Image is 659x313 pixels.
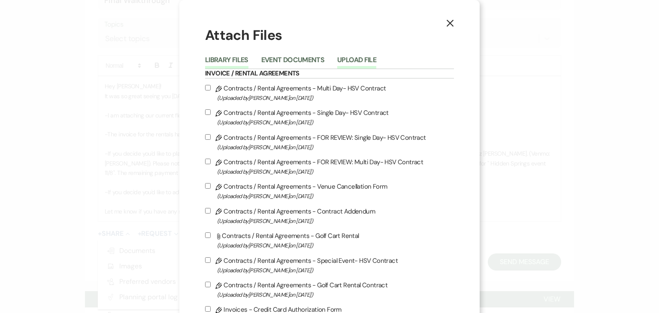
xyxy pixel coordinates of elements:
label: Contracts / Rental Agreements - Multi Day- HSV Contract [205,83,454,103]
span: (Uploaded by [PERSON_NAME] on [DATE] ) [217,167,454,177]
button: Upload File [337,57,376,69]
label: Contracts / Rental Agreements - Single Day- HSV Contract [205,107,454,127]
span: (Uploaded by [PERSON_NAME] on [DATE] ) [217,290,454,300]
span: (Uploaded by [PERSON_NAME] on [DATE] ) [217,265,454,275]
input: Contracts / Rental Agreements - Special Event- HSV Contract(Uploaded by[PERSON_NAME]on [DATE]) [205,257,211,263]
span: (Uploaded by [PERSON_NAME] on [DATE] ) [217,216,454,226]
input: Contracts / Rental Agreements - Golf Cart Rental Contract(Uploaded by[PERSON_NAME]on [DATE]) [205,282,211,287]
input: Contracts / Rental Agreements - Contract Addendum(Uploaded by[PERSON_NAME]on [DATE]) [205,208,211,214]
label: Contracts / Rental Agreements - Contract Addendum [205,206,454,226]
input: Contracts / Rental Agreements - Venue Cancellation Form(Uploaded by[PERSON_NAME]on [DATE]) [205,183,211,189]
input: Contracts / Rental Agreements - FOR REVIEW: Multi Day- HSV Contract(Uploaded by[PERSON_NAME]on [D... [205,159,211,164]
h1: Attach Files [205,26,454,45]
label: Contracts / Rental Agreements - Golf Cart Rental [205,230,454,250]
label: Contracts / Rental Agreements - FOR REVIEW: Single Day- HSV Contract [205,132,454,152]
span: (Uploaded by [PERSON_NAME] on [DATE] ) [217,117,454,127]
span: (Uploaded by [PERSON_NAME] on [DATE] ) [217,93,454,103]
input: Contracts / Rental Agreements - Golf Cart Rental(Uploaded by[PERSON_NAME]on [DATE]) [205,232,211,238]
input: Invoices - Credit Card Authorization Form(Uploaded by[PERSON_NAME]on [DATE]) [205,306,211,312]
label: Contracts / Rental Agreements - Special Event- HSV Contract [205,255,454,275]
label: Contracts / Rental Agreements - Venue Cancellation Form [205,181,454,201]
input: Contracts / Rental Agreements - FOR REVIEW: Single Day- HSV Contract(Uploaded by[PERSON_NAME]on [... [205,134,211,140]
button: Event Documents [261,57,324,69]
button: Library Files [205,57,248,69]
h6: Invoice / Rental Agreements [205,69,454,78]
span: (Uploaded by [PERSON_NAME] on [DATE] ) [217,191,454,201]
label: Contracts / Rental Agreements - FOR REVIEW: Multi Day- HSV Contract [205,156,454,177]
label: Contracts / Rental Agreements - Golf Cart Rental Contract [205,280,454,300]
span: (Uploaded by [PERSON_NAME] on [DATE] ) [217,241,454,250]
input: Contracts / Rental Agreements - Multi Day- HSV Contract(Uploaded by[PERSON_NAME]on [DATE]) [205,85,211,90]
span: (Uploaded by [PERSON_NAME] on [DATE] ) [217,142,454,152]
input: Contracts / Rental Agreements - Single Day- HSV Contract(Uploaded by[PERSON_NAME]on [DATE]) [205,109,211,115]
